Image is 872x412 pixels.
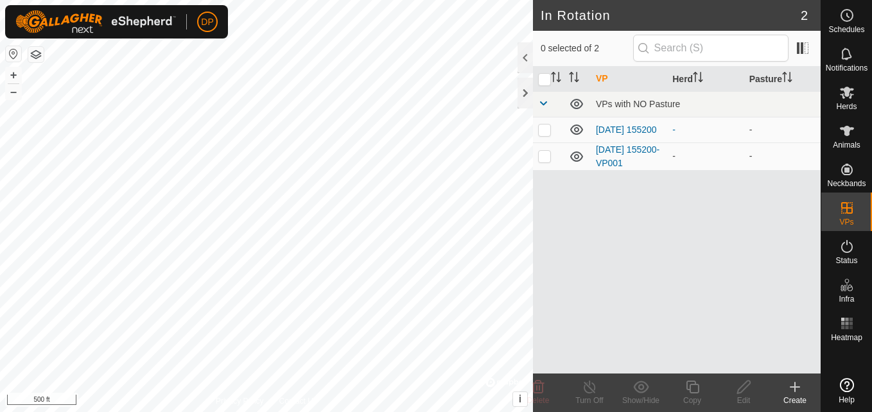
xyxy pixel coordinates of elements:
[827,180,866,187] span: Neckbands
[596,99,815,109] div: VPs with NO Pasture
[744,67,821,92] th: Pasture
[835,257,857,264] span: Status
[527,396,550,405] span: Delete
[279,395,317,407] a: Contact Us
[6,67,21,83] button: +
[672,123,738,137] div: -
[596,144,659,168] a: [DATE] 155200-VP001
[591,67,667,92] th: VP
[782,74,792,84] p-sorticon: Activate to sort
[6,46,21,62] button: Reset Map
[667,395,718,406] div: Copy
[718,395,769,406] div: Edit
[769,395,821,406] div: Create
[615,395,667,406] div: Show/Hide
[596,124,657,135] a: [DATE] 155200
[839,396,855,404] span: Help
[744,117,821,142] td: -
[541,42,633,55] span: 0 selected of 2
[633,35,789,62] input: Search (S)
[672,150,738,163] div: -
[564,395,615,406] div: Turn Off
[513,392,527,406] button: i
[833,141,860,149] span: Animals
[6,84,21,99] button: –
[693,74,703,84] p-sorticon: Activate to sort
[839,218,853,226] span: VPs
[667,67,744,92] th: Herd
[551,74,561,84] p-sorticon: Activate to sort
[744,142,821,170] td: -
[541,8,801,23] h2: In Rotation
[836,103,857,110] span: Herds
[801,6,808,25] span: 2
[15,10,176,33] img: Gallagher Logo
[201,15,213,29] span: DP
[831,334,862,341] span: Heatmap
[569,74,579,84] p-sorticon: Activate to sort
[821,373,872,409] a: Help
[519,393,521,404] span: i
[839,295,854,303] span: Infra
[826,64,868,72] span: Notifications
[28,47,44,62] button: Map Layers
[828,26,864,33] span: Schedules
[216,395,264,407] a: Privacy Policy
